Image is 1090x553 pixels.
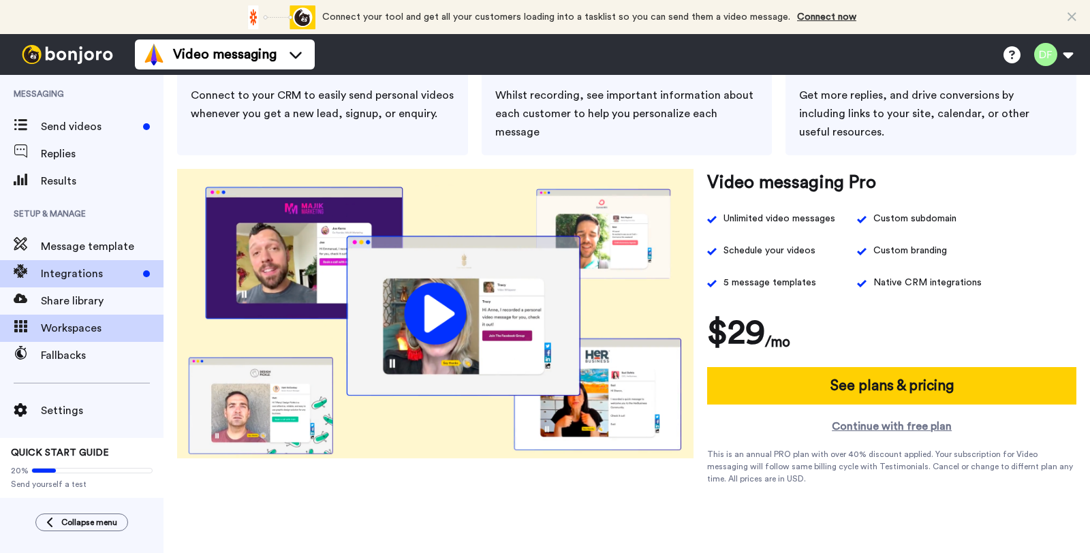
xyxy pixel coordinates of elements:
span: Workspaces [41,320,163,336]
span: Custom branding [873,242,947,260]
h4: /mo [765,331,790,353]
span: Replies [41,146,163,162]
span: Integrations [41,266,138,282]
h4: See plans & pricing [830,375,954,397]
span: Settings [41,402,163,419]
a: Continue with free plan [707,418,1076,434]
span: Share library [41,293,163,309]
img: bj-logo-header-white.svg [16,45,119,64]
span: Send yourself a test [11,479,153,490]
img: vm-color.svg [143,44,165,65]
div: Unlimited video messages [723,210,835,228]
span: Connect your tool and get all your customers loading into a tasklist so you can send them a video... [322,12,790,22]
span: Video messaging [173,45,277,64]
button: Collapse menu [35,513,128,531]
span: Results [41,173,163,189]
div: Custom subdomain [873,210,956,228]
span: 20% [11,465,29,476]
div: Connect to your CRM to easily send personal videos whenever you get a new lead, signup, or enquiry. [191,86,454,123]
h3: Video messaging Pro [707,169,876,196]
div: Whilst recording, see important information about each customer to help you personalize each message [495,86,759,142]
div: Get more replies, and drive conversions by including links to your site, calendar, or other usefu... [799,86,1063,142]
span: 5 message templates [723,274,816,292]
span: Native CRM integrations [873,274,982,292]
span: Message template [41,238,163,255]
span: Fallbacks [41,347,163,364]
span: Schedule your videos [723,242,815,260]
div: animation [240,5,315,29]
div: This is an annual PRO plan with over 40% discount applied. Your subscription for Video messaging ... [707,448,1076,485]
span: Send videos [41,118,138,135]
span: QUICK START GUIDE [11,448,109,458]
h1: $29 [707,313,765,353]
span: Collapse menu [61,517,117,528]
a: Connect now [797,12,856,22]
